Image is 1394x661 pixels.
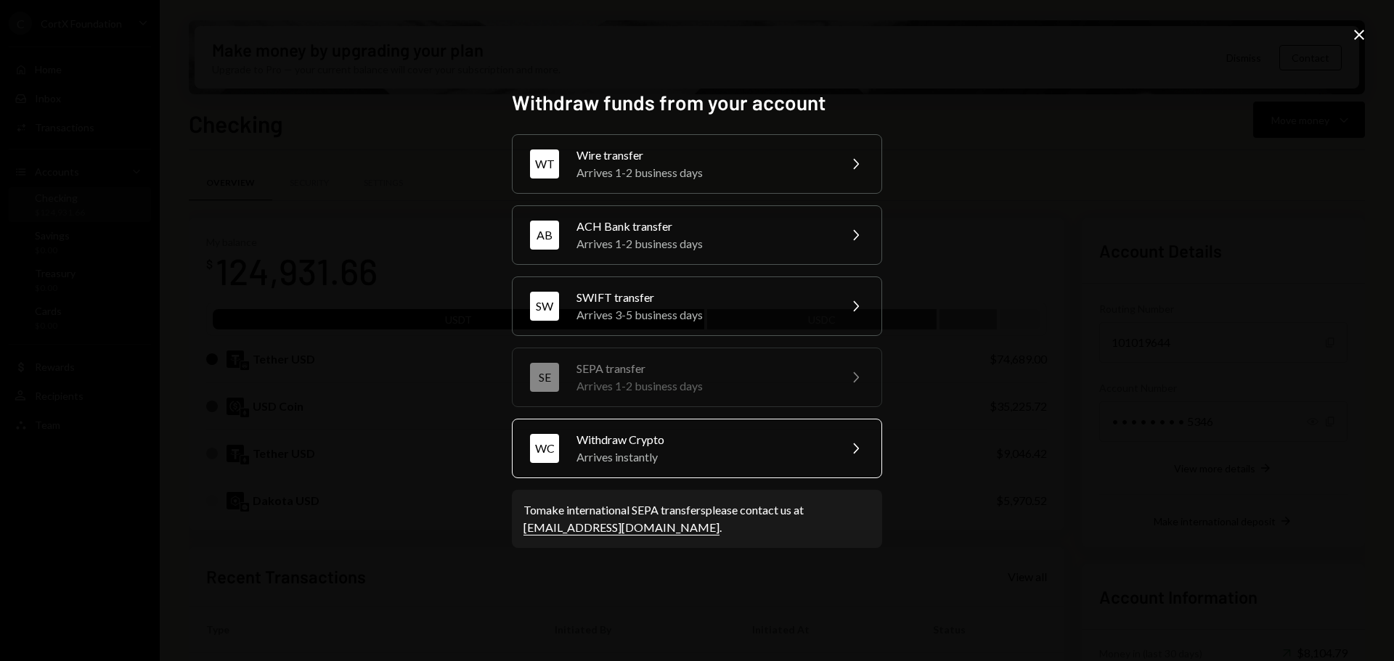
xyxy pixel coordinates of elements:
button: ABACH Bank transferArrives 1-2 business days [512,205,882,265]
div: SEPA transfer [576,360,829,377]
button: SESEPA transferArrives 1-2 business days [512,348,882,407]
div: Wire transfer [576,147,829,164]
a: [EMAIL_ADDRESS][DOMAIN_NAME] [523,520,720,535]
div: SW [530,292,559,321]
button: SWSWIFT transferArrives 3-5 business days [512,276,882,336]
div: To make international SEPA transfers please contact us at . [523,501,871,536]
h2: Withdraw funds from your account [512,89,882,117]
button: WTWire transferArrives 1-2 business days [512,134,882,194]
div: SE [530,363,559,392]
div: ACH Bank transfer [576,218,829,235]
div: Arrives 1-2 business days [576,377,829,395]
div: Withdraw Crypto [576,431,829,448]
button: WCWithdraw CryptoArrives instantly [512,419,882,478]
div: Arrives 1-2 business days [576,235,829,253]
div: Arrives 3-5 business days [576,306,829,324]
div: Arrives 1-2 business days [576,164,829,181]
div: WC [530,434,559,463]
div: Arrives instantly [576,448,829,466]
div: AB [530,221,559,250]
div: WT [530,149,559,178]
div: SWIFT transfer [576,289,829,306]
